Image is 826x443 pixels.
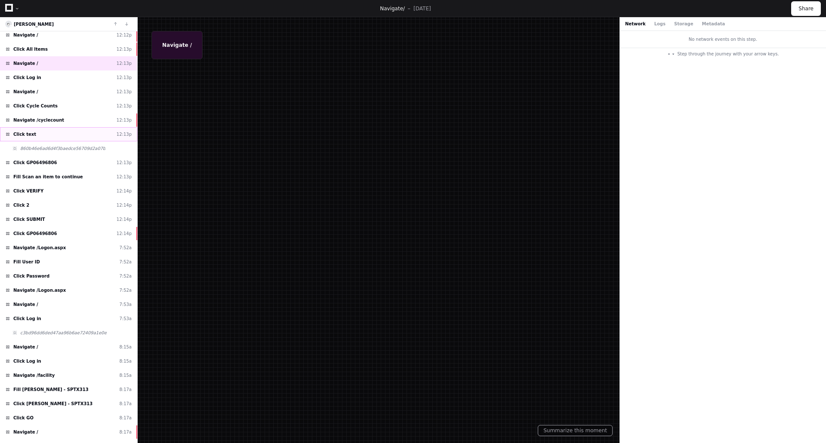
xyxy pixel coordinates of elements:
[13,188,43,194] span: Click VERIFY
[119,259,132,265] div: 7:52a
[13,429,38,435] span: Navigate /
[119,429,132,435] div: 8:17a
[117,230,132,237] div: 12:14p
[117,103,132,109] div: 12:13p
[119,415,132,421] div: 8:17a
[14,22,54,27] a: [PERSON_NAME]
[13,202,29,208] span: Click 2
[117,60,132,67] div: 12:13p
[677,51,779,57] span: Step through the journey with your arrow keys.
[13,386,89,393] span: Fill [PERSON_NAME] - SPTX313
[119,301,132,308] div: 7:53a
[13,230,57,237] span: Click GP06496806
[20,145,105,152] span: 860b46e6ad6d4f3baedce56709d2a07b
[13,131,36,137] span: Click text
[654,21,666,27] button: Logs
[119,244,132,251] div: 7:52a
[119,400,132,407] div: 8:17a
[538,425,613,436] button: Summarize this moment
[13,273,49,279] span: Click Password
[13,287,66,293] span: Navigate /Logon.aspx
[13,174,83,180] span: Fill Scan an item to continue
[791,1,821,16] button: Share
[13,117,64,123] span: Navigate /cyclecount
[674,21,693,27] button: Storage
[13,415,34,421] span: Click GO
[625,21,646,27] button: Network
[119,315,132,322] div: 7:53a
[119,386,132,393] div: 8:17a
[13,103,58,109] span: Click Cycle Counts
[13,74,41,81] span: Click Log in
[13,32,38,38] span: Navigate /
[13,400,92,407] span: Click [PERSON_NAME] - SPTX313
[117,46,132,52] div: 12:13p
[117,202,132,208] div: 12:14p
[119,287,132,293] div: 7:52a
[13,159,57,166] span: Click GP06496806
[6,21,12,27] img: 10.svg
[117,159,132,166] div: 12:13p
[13,315,41,322] span: Click Log in
[117,188,132,194] div: 12:14p
[13,344,38,350] span: Navigate /
[117,89,132,95] div: 12:13p
[119,273,132,279] div: 7:52a
[413,5,431,12] p: [DATE]
[13,60,38,67] span: Navigate /
[13,46,48,52] span: Click All Items
[13,216,45,223] span: Click SUBMIT
[119,358,132,364] div: 8:15a
[117,216,132,223] div: 12:14p
[13,244,66,251] span: Navigate /Logon.aspx
[119,344,132,350] div: 8:15a
[20,330,107,336] span: c3bd96dd6ded47aa96b6ae72409a1e0e
[13,372,55,379] span: Navigate /facility
[380,6,403,12] span: Navigate
[702,21,725,27] button: Metadata
[13,358,41,364] span: Click Log in
[117,131,132,137] div: 12:13p
[117,74,132,81] div: 12:13p
[13,89,38,95] span: Navigate /
[119,372,132,379] div: 8:15a
[117,117,132,123] div: 12:13p
[403,6,405,12] span: /
[13,301,38,308] span: Navigate /
[620,31,826,48] div: No network events on this step.
[117,174,132,180] div: 12:13p
[117,32,132,38] div: 12:12p
[13,259,40,265] span: Fill User ID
